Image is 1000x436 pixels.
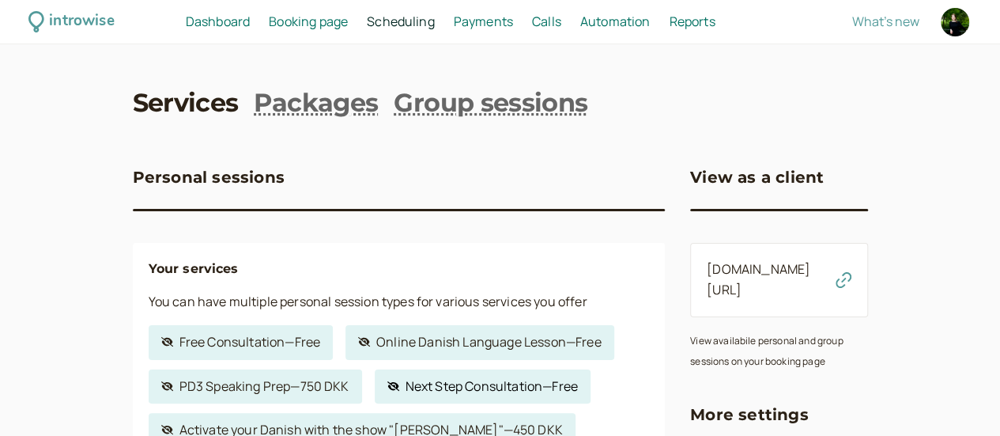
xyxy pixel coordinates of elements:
h3: Personal sessions [133,165,285,190]
a: PD3 Speaking Prep—750 DKK [149,370,362,404]
a: Automation [580,12,651,32]
a: Services [133,85,239,121]
span: Reports [669,13,715,30]
a: Online Danish Language Lesson—Free [345,325,613,360]
a: introwise [28,9,115,34]
a: [DOMAIN_NAME][URL] [707,260,810,298]
h4: Your services [149,259,650,279]
a: Reports [669,12,715,32]
a: Next Step Consultation—Free [375,370,591,404]
a: Booking page [269,12,348,32]
a: Payments [454,12,513,32]
span: Automation [580,13,651,30]
iframe: Chat Widget [921,360,1000,436]
p: You can have multiple personal session types for various services you offer [149,292,650,313]
span: Calls [532,13,561,30]
a: Scheduling [367,12,435,32]
a: Account [938,6,972,39]
span: What's new [852,13,919,30]
button: What's new [852,14,919,28]
span: Dashboard [186,13,250,30]
h3: View as a client [690,165,824,190]
a: Calls [532,12,561,32]
span: Scheduling [367,13,435,30]
a: Group sessions [394,85,587,121]
h3: More settings [690,402,809,427]
a: Dashboard [186,12,250,32]
a: Packages [254,85,378,121]
div: introwise [49,9,114,34]
span: Payments [454,13,513,30]
small: View availabile personal and group sessions on your booking page [690,334,843,368]
a: Free Consultation—Free [149,325,334,360]
span: Booking page [269,13,348,30]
